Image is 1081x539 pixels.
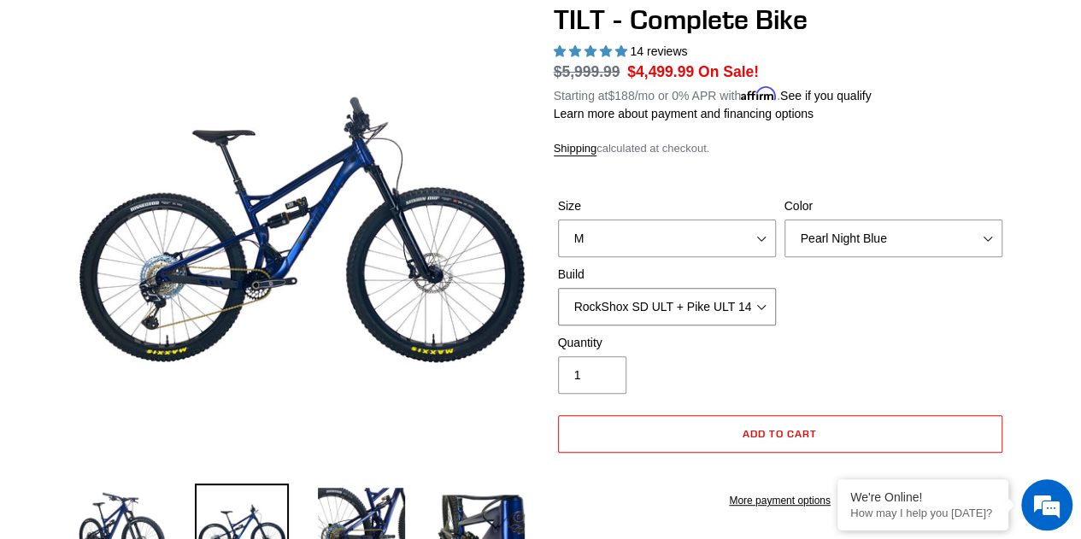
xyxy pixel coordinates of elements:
label: Build [558,266,776,284]
a: See if you qualify - Learn more about Affirm Financing (opens in modal) [780,89,872,103]
a: Shipping [554,142,597,156]
s: $5,999.99 [554,63,620,80]
a: More payment options [558,493,1002,508]
span: $188 [608,89,634,103]
h1: TILT - Complete Bike [554,3,1007,36]
span: Affirm [741,86,777,101]
label: Quantity [558,334,776,352]
span: On Sale! [698,61,759,83]
button: Add to cart [558,415,1002,453]
a: Learn more about payment and financing options [554,107,814,120]
div: calculated at checkout. [554,140,1007,157]
span: 14 reviews [630,44,687,58]
div: Navigation go back [19,94,44,120]
span: $4,499.99 [627,63,694,80]
span: 5.00 stars [554,44,631,58]
p: Starting at /mo or 0% APR with . [554,83,872,105]
label: Color [784,197,1002,215]
span: We're online! [99,161,236,333]
span: Add to cart [743,427,817,440]
img: d_696896380_company_1647369064580_696896380 [55,85,97,128]
label: Size [558,197,776,215]
div: Chat with us now [115,96,313,118]
div: We're Online! [850,490,996,504]
div: Minimize live chat window [280,9,321,50]
textarea: Type your message and hit 'Enter' [9,358,326,418]
p: How may I help you today? [850,507,996,519]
